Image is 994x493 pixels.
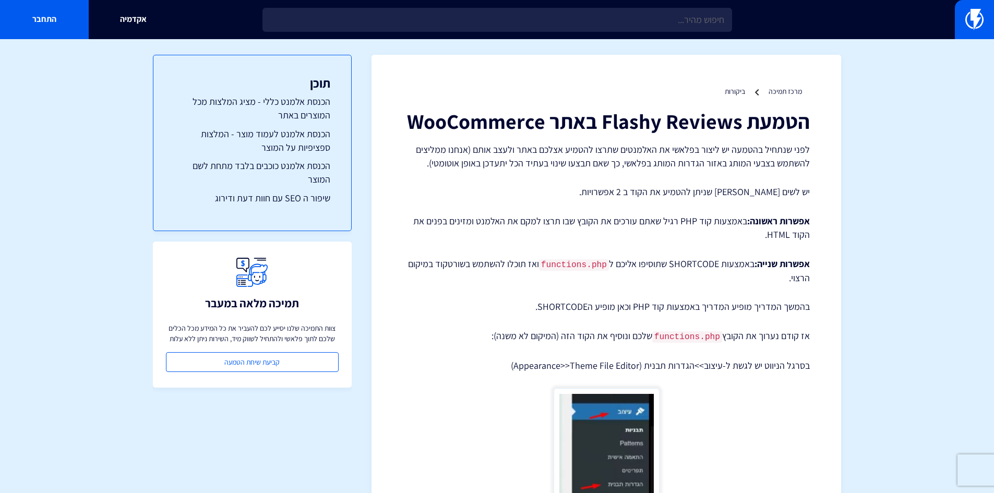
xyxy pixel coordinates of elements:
[747,215,810,227] strong: אפשרות ראשונה:
[403,359,810,372] p: בסרגל הניווט יש לגשת ל-עיצוב>>הגדרות תבנית (Appearance>>Theme File Editor)
[769,87,802,96] a: מרכז תמיכה
[403,110,810,133] h1: הטמעת Flashy Reviews באתר WooCommerce
[174,95,330,122] a: הכנסת אלמנט כללי - מציג המלצות מכל המוצרים באתר
[174,76,330,90] h3: תוכן
[725,87,745,96] a: ביקורות
[539,259,609,271] code: functions.php
[166,352,339,372] a: קביעת שיחת הטמעה
[174,159,330,186] a: הכנסת אלמנט כוכבים בלבד מתחת לשם המוצר
[403,185,810,199] p: יש לשים [PERSON_NAME] שניתן להטמיע את הקוד ב 2 אפשרויות.
[174,127,330,154] a: הכנסת אלמנט לעמוד מוצר - המלצות ספציפיות על המוצר
[403,257,810,285] p: באמצעות SHORTCODE שתוסיפו אליכם ל ואז תוכלו להשתמש בשורטקוד במיקום הרצוי.
[403,300,810,314] p: בהמשך המדריך מופיע המדריך באמצעות קוד PHP וכאן מופיע הSHORTCODE.
[755,258,810,270] strong: אפשרות שנייה:
[403,329,810,343] p: אז קודם נערוך את הקובץ שלכם ונוסיף את הקוד הזה (המיקום לא משנה):
[166,323,339,344] p: צוות התמיכה שלנו יסייע לכם להעביר את כל המידע מכל הכלים שלכם לתוך פלאשי ולהתחיל לשווק מיד, השירות...
[652,331,722,343] code: functions.php
[205,297,299,309] h3: תמיכה מלאה במעבר
[262,8,732,32] input: חיפוש מהיר...
[174,191,330,205] a: שיפור ה SEO עם חוות דעת ודירוג
[403,143,810,170] p: לפני שנתחיל בהטמעה יש ליצור בפלאשי את האלמנטים שתרצו להטמיע אצלכם באתר ולעצב אותם (אנחנו ממליצים ...
[403,214,810,241] p: באמצעות קוד PHP רגיל שאתם עורכים את הקובץ שבו תרצו למקם את האלמנט ומזינים בפנים את הקוד HTML.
